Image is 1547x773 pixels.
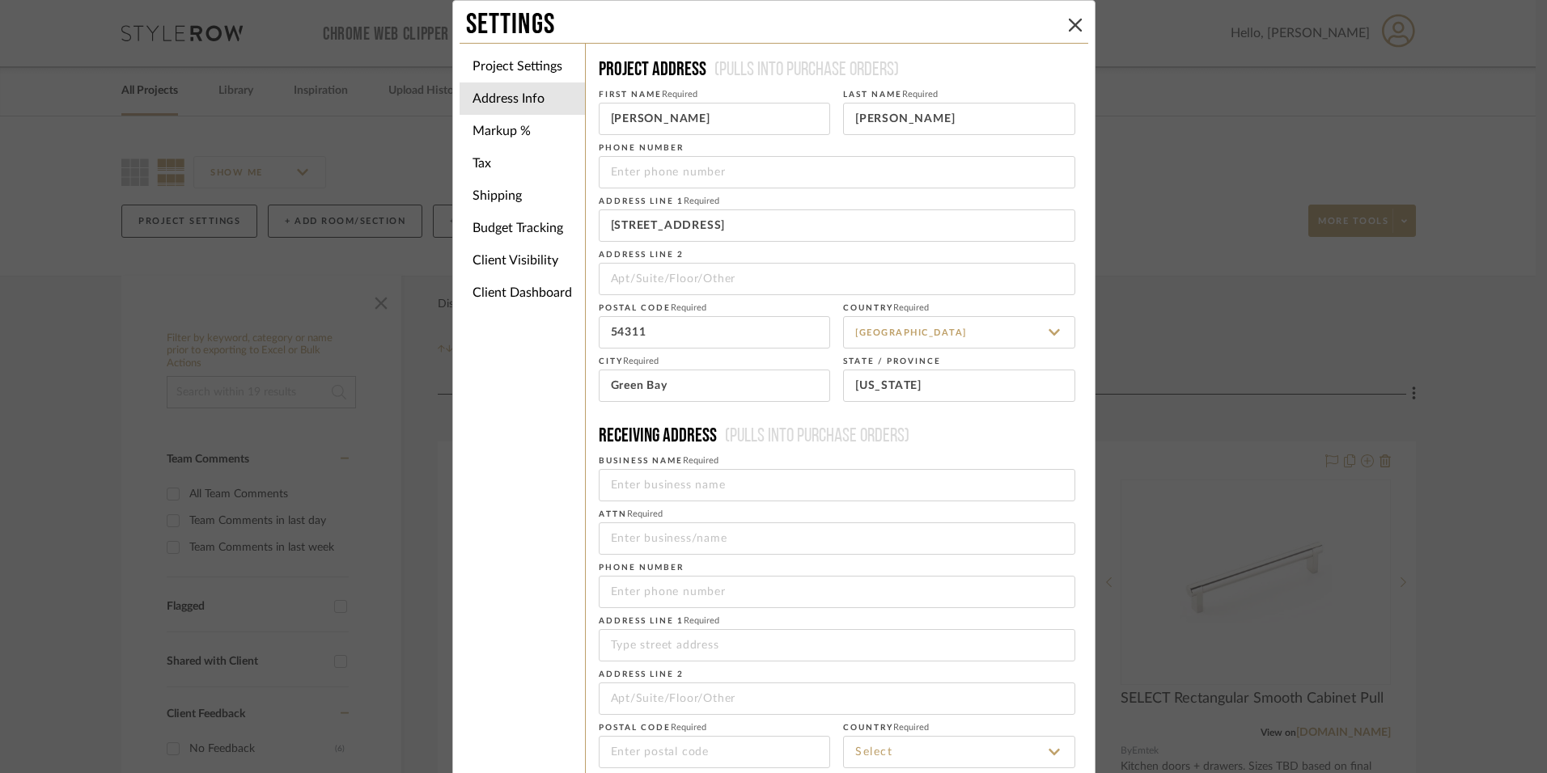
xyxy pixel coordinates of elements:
div: Settings [466,7,1062,43]
span: (Pulls into purchase orders) [706,61,899,80]
input: Enter last name [843,103,1075,135]
input: Enter business/name [599,522,1075,555]
label: Country [843,723,929,733]
input: Apt/Suite/Floor/Other [599,263,1075,295]
input: Apt/Suite/Floor/Other [599,682,1075,715]
span: Required [671,303,706,312]
span: Required [662,90,697,99]
input: Type street address [599,209,1075,242]
label: Postal code [599,723,706,733]
h4: Receiving address [599,423,1075,450]
label: Postal code [599,303,706,313]
input: Enter phone number [599,156,1075,188]
span: Required [623,357,659,365]
span: Required [684,616,719,625]
label: Country [843,303,929,313]
li: Client Dashboard [460,277,585,309]
label: City [599,357,659,366]
label: Address Line 1 [599,196,719,206]
span: Required [627,509,663,518]
span: Required [684,196,719,205]
span: Required [671,723,706,732]
label: Address Line 1 [599,616,719,626]
span: Required [683,456,718,465]
span: Required [893,723,929,732]
label: State / province [843,357,941,366]
input: Enter city [599,370,831,402]
input: Select [843,736,1075,768]
li: Budget Tracking [460,212,585,244]
input: Type street address [599,629,1075,661]
li: Tax [460,147,585,180]
input: Select [843,316,1075,348]
label: Address Line 2 [599,670,684,679]
input: Enter business name [599,469,1075,501]
label: ATTN [599,509,663,519]
label: Phone number [599,563,684,572]
label: Business Name [599,456,718,466]
label: Last Name [843,90,938,99]
input: Enter postal code [599,736,831,768]
li: Shipping [460,180,585,212]
span: (Pulls into purchase orders) [717,427,909,446]
span: Required [902,90,938,99]
li: Markup % [460,115,585,147]
h4: Project Address [599,57,1075,83]
input: Enter phone number [599,576,1075,608]
li: Address Info [460,82,585,115]
li: Client Visibility [460,244,585,277]
input: Enter first name [599,103,831,135]
label: Address Line 2 [599,250,684,260]
label: Phone number [599,143,684,153]
li: Project Settings [460,50,585,82]
input: Enter state or province [843,370,1075,402]
label: First Name [599,90,697,99]
span: Required [893,303,929,312]
input: Enter postal code [599,316,831,348]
